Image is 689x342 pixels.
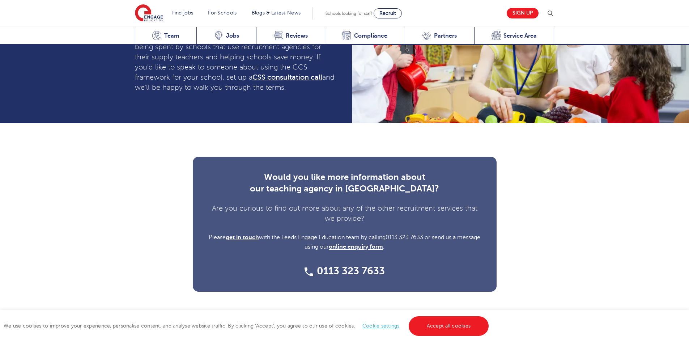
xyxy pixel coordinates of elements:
[135,73,335,92] span: and we’ll be happy to walk you through the terms.
[252,73,322,81] a: CSS consultation call
[362,323,400,329] a: Cookie settings
[474,27,554,45] a: Service Area
[226,234,259,241] a: get in touch
[207,171,482,194] h4: Would you like more information about our teaching agency in [GEOGRAPHIC_DATA]?
[507,8,539,18] a: Sign up
[4,323,490,329] span: We use cookies to improve your experience, personalise content, and analyse website traffic. By c...
[286,32,308,39] span: Reviews
[259,234,386,241] span: with the Leeds Engage Education team by calling
[374,8,402,18] a: Recruit
[196,27,256,45] a: Jobs
[305,234,480,250] span: 0113 323 7633 or send us a message using our .
[135,27,197,45] a: Team
[226,32,239,39] span: Jobs
[208,10,237,16] a: For Schools
[256,27,325,45] a: Reviews
[135,23,336,81] span: for the provision of supply teachers, providing greater transparency on how government funds are ...
[252,10,301,16] a: Blogs & Latest News
[172,10,193,16] a: Find jobs
[164,32,179,39] span: Team
[326,11,372,16] span: Schools looking for staff
[409,316,489,336] a: Accept all cookies
[434,32,457,39] span: Partners
[207,203,482,224] h5: Are you curious to find out more about any of the other recruitment services that we provide?
[503,32,537,39] span: Service Area
[209,234,226,241] span: Please
[325,27,405,45] a: Compliance
[329,244,383,250] a: online enquiry form
[305,266,385,276] a: 0113 323 7633
[135,4,163,22] img: Engage Education
[354,32,387,39] span: Compliance
[379,10,396,16] span: Recruit
[405,27,474,45] a: Partners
